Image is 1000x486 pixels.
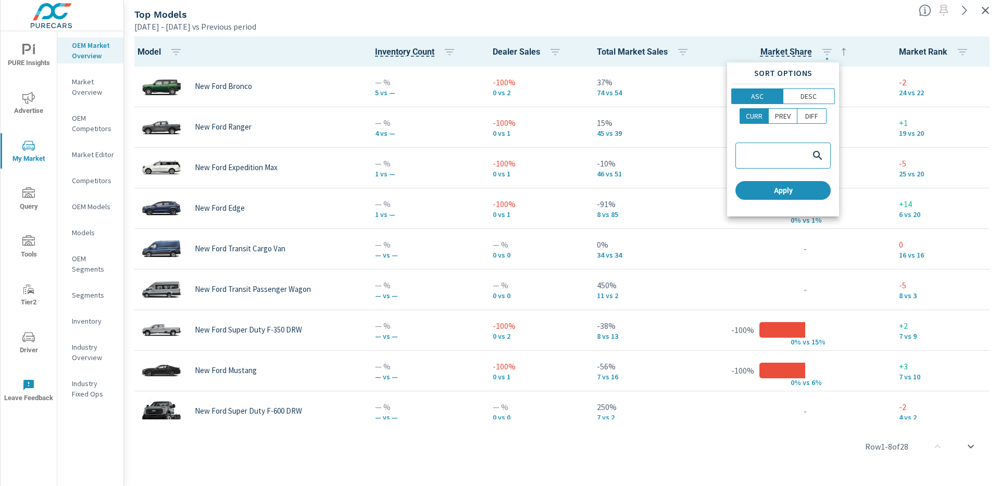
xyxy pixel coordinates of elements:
span: Apply [740,186,827,195]
button: DESC [783,88,835,104]
p: Sort Options [731,67,835,80]
p: CURR [746,111,762,121]
button: Apply [735,181,831,200]
p: ASC [751,91,764,101]
button: DIFF [797,108,827,124]
p: DESC [801,91,817,101]
p: DIFF [805,111,818,121]
p: PREV [775,111,791,121]
button: PREV [769,108,798,124]
input: search [738,151,807,161]
button: ASC [731,88,783,104]
button: CURR [740,108,769,124]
